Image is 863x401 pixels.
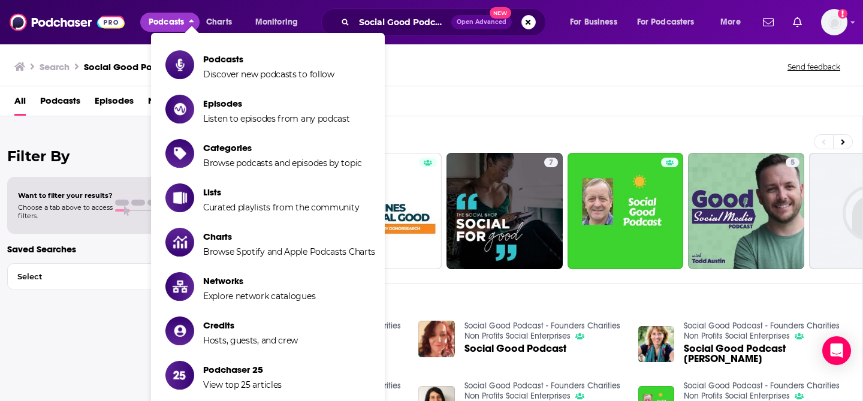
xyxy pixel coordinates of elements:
[821,9,847,35] img: User Profile
[14,91,26,116] a: All
[333,8,557,36] div: Search podcasts, credits, & more...
[84,61,177,73] h3: Social Good Podcast
[203,158,362,168] span: Browse podcasts and episodes by topic
[822,336,851,365] div: Open Intercom Messenger
[203,69,334,80] span: Discover new podcasts to follow
[203,53,334,65] span: Podcasts
[638,326,675,363] img: Social Good Podcast Katie Elliott
[457,19,506,25] span: Open Advanced
[203,231,375,242] span: Charts
[198,13,239,32] a: Charts
[203,335,298,346] span: Hosts, guests, and crew
[464,321,620,341] a: Social Good Podcast - Founders Charities Non Profits Social Enterprises
[255,14,298,31] span: Monitoring
[549,157,553,169] span: 7
[790,157,795,169] span: 5
[203,113,350,124] span: Listen to episodes from any podcast
[203,319,298,331] span: Credits
[95,91,134,116] a: Episodes
[140,13,200,32] button: close menu
[203,186,359,198] span: Lists
[203,202,359,213] span: Curated playlists from the community
[203,275,315,287] span: Networks
[720,14,741,31] span: More
[758,12,778,32] a: Show notifications dropdown
[18,203,113,220] span: Choose a tab above to access filters.
[684,321,840,341] a: Social Good Podcast - Founders Charities Non Profits Social Enterprises
[203,291,315,301] span: Explore network catalogues
[7,147,172,165] h2: Filter By
[203,364,282,375] span: Podchaser 25
[784,62,844,72] button: Send feedback
[149,14,184,31] span: Podcasts
[203,379,282,390] span: View top 25 articles
[18,191,113,200] span: Want to filter your results?
[247,13,313,32] button: open menu
[821,9,847,35] button: Show profile menu
[7,263,172,290] button: Select
[40,91,80,116] a: Podcasts
[464,343,566,354] a: Social Good Podcast
[838,9,847,19] svg: Add a profile image
[562,13,632,32] button: open menu
[821,9,847,35] span: Logged in as zeke_lerner
[451,15,512,29] button: Open AdvancedNew
[684,343,843,364] span: Social Good Podcast [PERSON_NAME]
[712,13,756,32] button: open menu
[206,14,232,31] span: Charts
[570,14,617,31] span: For Business
[8,273,146,281] span: Select
[203,98,350,109] span: Episodes
[40,61,70,73] h3: Search
[418,321,455,357] img: Social Good Podcast
[688,153,804,269] a: 5
[446,153,563,269] a: 7
[788,12,807,32] a: Show notifications dropdown
[629,13,712,32] button: open menu
[637,14,695,31] span: For Podcasters
[464,381,620,401] a: Social Good Podcast - Founders Charities Non Profits Social Enterprises
[203,142,362,153] span: Categories
[354,13,451,32] input: Search podcasts, credits, & more...
[7,243,172,255] p: Saved Searches
[544,158,558,167] a: 7
[203,246,375,257] span: Browse Spotify and Apple Podcasts Charts
[786,158,799,167] a: 5
[684,381,840,401] a: Social Good Podcast - Founders Charities Non Profits Social Enterprises
[684,343,843,364] a: Social Good Podcast Katie Elliott
[148,91,188,116] a: Networks
[10,11,125,34] img: Podchaser - Follow, Share and Rate Podcasts
[490,7,511,19] span: New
